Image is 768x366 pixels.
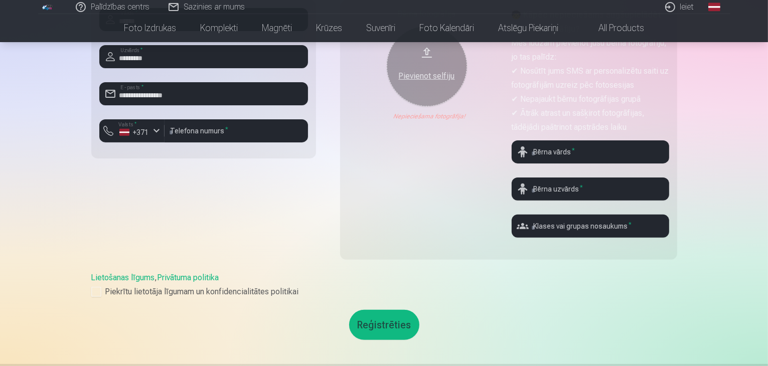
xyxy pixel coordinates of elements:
div: +371 [119,127,149,137]
a: All products [570,14,656,42]
a: Foto kalendāri [407,14,486,42]
a: Lietošanas līgums [91,273,155,282]
label: Valsts [115,121,140,128]
button: Pievienot selfiju [387,26,467,106]
a: Suvenīri [354,14,407,42]
div: Pievienot selfiju [397,70,457,82]
button: Valsts*+371 [99,119,165,142]
img: /fa1 [42,4,53,10]
button: Reģistrēties [349,310,419,340]
a: Magnēti [250,14,304,42]
p: ✔ Nepajaukt bērnu fotogrāfijas grupā [512,92,669,106]
a: Atslēgu piekariņi [486,14,570,42]
p: Mēs lūdzam pievienot jūsu bērna fotogrāfiju, jo tas palīdz: [512,36,669,64]
div: Nepieciešama fotogrāfija! [348,112,506,120]
a: Foto izdrukas [112,14,188,42]
div: , [91,272,677,298]
a: Privātuma politika [158,273,219,282]
p: ✔ Ātrāk atrast un sašķirot fotogrāfijas, tādējādi paātrinot apstrādes laiku [512,106,669,134]
p: ✔ Nosūtīt jums SMS ar personalizētu saiti uz fotogrāfijām uzreiz pēc fotosesijas [512,64,669,92]
label: Piekrītu lietotāja līgumam un konfidencialitātes politikai [91,286,677,298]
a: Komplekti [188,14,250,42]
a: Krūzes [304,14,354,42]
